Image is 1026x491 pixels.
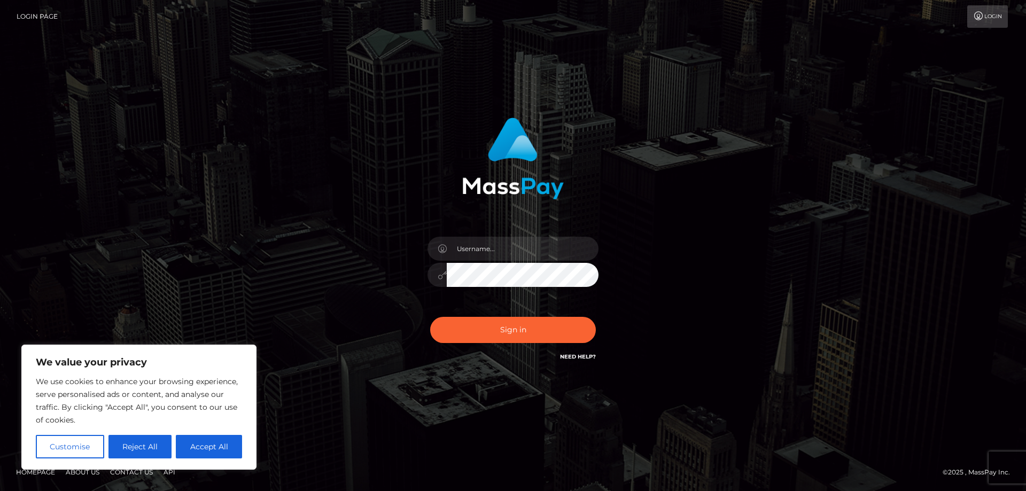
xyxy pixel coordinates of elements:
[159,464,180,480] a: API
[21,345,256,470] div: We value your privacy
[36,356,242,369] p: We value your privacy
[943,466,1018,478] div: © 2025 , MassPay Inc.
[61,464,104,480] a: About Us
[176,435,242,458] button: Accept All
[36,435,104,458] button: Customise
[106,464,157,480] a: Contact Us
[430,317,596,343] button: Sign in
[17,5,58,28] a: Login Page
[108,435,172,458] button: Reject All
[447,237,598,261] input: Username...
[36,375,242,426] p: We use cookies to enhance your browsing experience, serve personalised ads or content, and analys...
[560,353,596,360] a: Need Help?
[967,5,1008,28] a: Login
[12,464,59,480] a: Homepage
[462,118,564,199] img: MassPay Login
